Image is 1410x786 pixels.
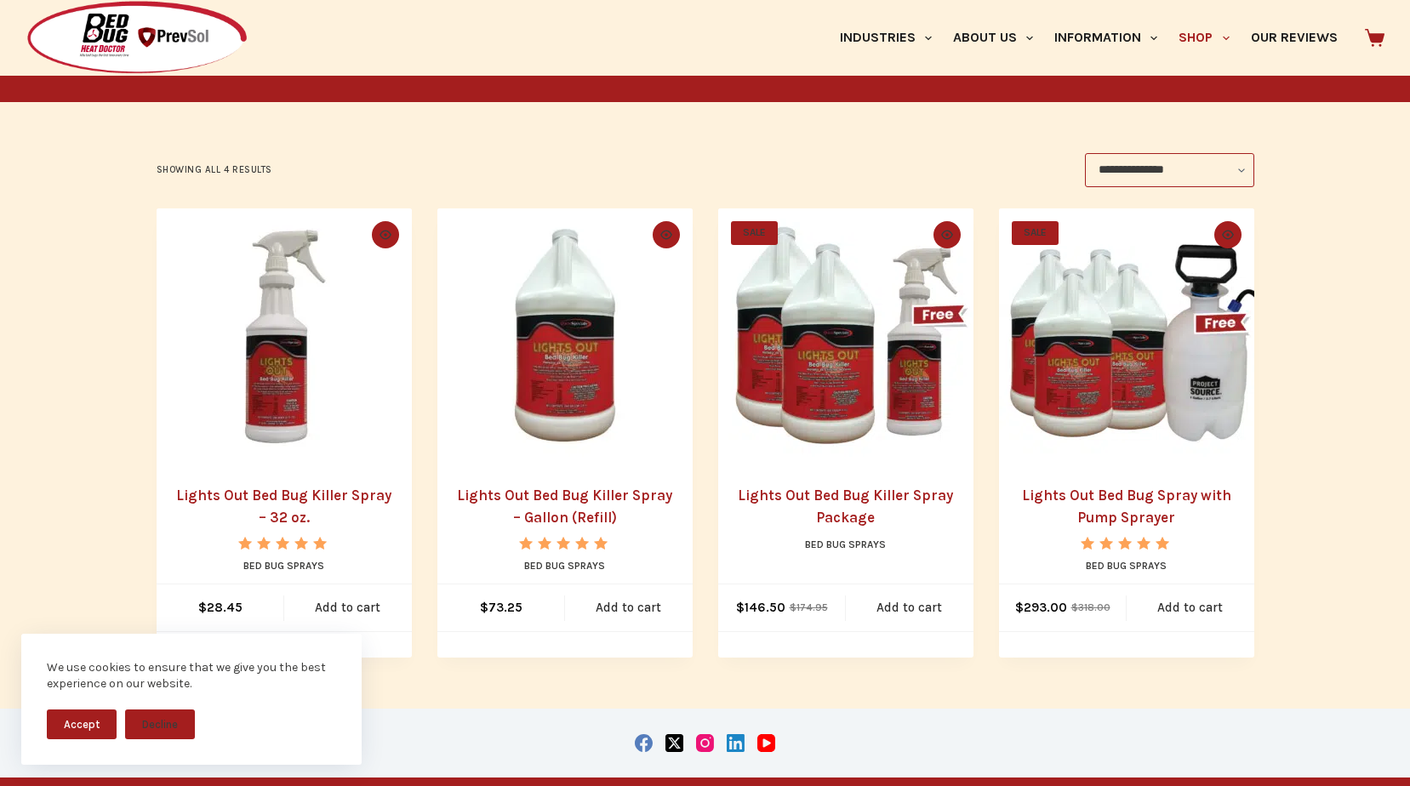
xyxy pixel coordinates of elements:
span: SALE [1012,221,1059,245]
a: Bed Bug Sprays [805,538,886,550]
button: Quick view toggle [653,221,680,248]
span: $ [1015,600,1024,615]
bdi: 318.00 [1071,601,1110,613]
a: Add to cart: “Lights Out Bed Bug Killer Spray Package” [846,584,973,631]
span: SALE [731,221,778,245]
span: $ [198,600,207,615]
a: Add to cart: “Lights Out Bed Bug Killer Spray - Gallon (Refill)” [565,584,693,631]
img: Lights Out Bed Bug Killer Spray - Gallon (Refill) [437,208,693,464]
span: $ [480,600,488,615]
a: Lights Out Bed Bug Killer Spray Package [738,487,953,526]
p: Showing all 4 results [157,162,273,178]
button: Accept [47,709,117,739]
a: Add to cart: “Lights Out Bed Bug Killer Spray - 32 oz.” [284,584,412,631]
picture: LightsOutPackage [718,208,973,464]
select: Shop order [1085,153,1254,187]
a: YouTube [757,734,775,752]
a: X (Twitter) [665,734,683,752]
picture: lights-out-gallon [437,208,693,464]
div: Rated 5.00 out of 5 [238,537,329,550]
img: Lights Out Bed Bug Spray Package with two gallons and one 32 oz [718,208,973,464]
a: Lights Out Bed Bug Killer Spray Package [718,208,973,464]
picture: lights-out-qt-sprayer [157,208,412,464]
a: Bed Bug Sprays [243,560,324,572]
a: Add to cart: “Lights Out Bed Bug Spray with Pump Sprayer” [1127,584,1254,631]
bdi: 73.25 [480,600,522,615]
a: Bed Bug Sprays [524,560,605,572]
div: We use cookies to ensure that we give you the best experience on our website. [47,659,336,692]
a: Facebook [635,734,653,752]
a: Instagram [696,734,714,752]
bdi: 293.00 [1015,600,1067,615]
bdi: 174.95 [790,601,828,613]
bdi: 146.50 [736,600,785,615]
span: $ [790,601,796,613]
a: Lights Out Bed Bug Spray with Pump Sprayer [999,208,1254,464]
button: Quick view toggle [372,221,399,248]
bdi: 28.45 [198,600,243,615]
a: Bed Bug Sprays [1086,560,1167,572]
a: Lights Out Bed Bug Killer Spray – Gallon (Refill) [457,487,672,526]
button: Quick view toggle [1214,221,1242,248]
button: Open LiveChat chat widget [14,7,65,58]
button: Decline [125,709,195,739]
a: Lights Out Bed Bug Spray with Pump Sprayer [1022,487,1231,526]
a: LinkedIn [727,734,745,752]
span: $ [736,600,745,615]
div: Rated 5.00 out of 5 [519,537,610,550]
a: Lights Out Bed Bug Killer Spray – 32 oz. [176,487,391,526]
img: Lights Out Bed Bug Killer Spray - 32 oz. [157,208,412,464]
span: Rated out of 5 [1081,537,1172,589]
span: Rated out of 5 [238,537,329,589]
span: $ [1071,601,1078,613]
button: Quick view toggle [933,221,961,248]
div: Rated 5.00 out of 5 [1081,537,1172,550]
span: Rated out of 5 [519,537,610,589]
